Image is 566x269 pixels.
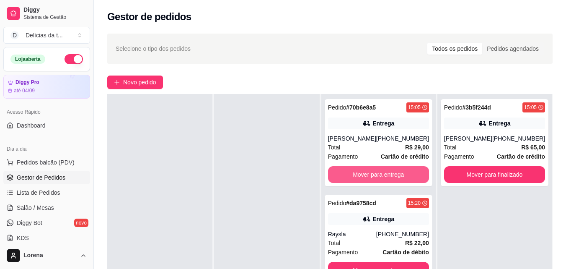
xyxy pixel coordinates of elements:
button: Pedidos balcão (PDV) [3,156,90,169]
div: Entrega [372,119,394,128]
span: Total [444,143,457,152]
span: KDS [17,234,29,242]
span: plus [114,79,120,85]
h2: Gestor de pedidos [107,10,191,24]
button: Alterar Status [65,54,83,64]
span: Total [328,143,341,152]
article: Diggy Pro [16,79,39,86]
article: até 04/09 [14,87,35,94]
span: D [10,31,19,39]
a: Diggy Botnovo [3,216,90,230]
span: Pedido [328,200,346,206]
span: Total [328,238,341,248]
span: Novo pedido [123,78,156,87]
button: Lorena [3,245,90,266]
strong: Cartão de crédito [381,153,429,160]
div: 15:20 [408,200,421,206]
div: Entrega [488,119,510,128]
button: Mover para finalizado [444,166,545,183]
strong: Cartão de crédito [497,153,545,160]
div: [PERSON_NAME] [328,134,376,143]
span: Sistema de Gestão [23,14,87,21]
span: Dashboard [17,121,46,130]
strong: # 70b6e8a5 [346,104,376,111]
strong: R$ 29,00 [405,144,429,151]
div: [PHONE_NUMBER] [376,230,429,238]
div: Loja aberta [10,55,45,64]
strong: R$ 22,00 [405,240,429,246]
span: Diggy Bot [17,219,42,227]
span: Pagamento [328,248,358,257]
div: Pedidos agendados [482,43,543,55]
a: Diggy Proaté 04/09 [3,75,90,99]
span: Pagamento [444,152,474,161]
strong: Cartão de débito [383,249,429,256]
a: Salão / Mesas [3,201,90,214]
span: Salão / Mesas [17,204,54,212]
button: Mover para entrega [328,166,429,183]
span: Pedido [444,104,463,111]
div: Dia a dia [3,142,90,156]
span: Pagamento [328,152,358,161]
a: KDS [3,231,90,245]
div: Raysla [328,230,376,238]
span: Pedido [328,104,346,111]
span: Selecione o tipo dos pedidos [116,44,191,53]
div: Todos os pedidos [427,43,482,55]
div: [PERSON_NAME] [444,134,492,143]
div: Delícias da t ... [26,31,63,39]
a: DiggySistema de Gestão [3,3,90,24]
strong: # da9758cd [346,200,376,206]
button: Select a team [3,27,90,44]
div: 15:05 [524,104,537,111]
button: Novo pedido [107,76,163,89]
a: Dashboard [3,119,90,132]
div: 15:05 [408,104,421,111]
span: Diggy [23,6,87,14]
div: Entrega [372,215,394,223]
div: [PHONE_NUMBER] [492,134,545,143]
strong: # 3b5f244d [462,104,491,111]
strong: R$ 65,00 [521,144,545,151]
div: Acesso Rápido [3,105,90,119]
span: Pedidos balcão (PDV) [17,158,75,167]
a: Gestor de Pedidos [3,171,90,184]
span: Gestor de Pedidos [17,173,65,182]
div: [PHONE_NUMBER] [376,134,429,143]
span: Lorena [23,252,77,259]
a: Lista de Pedidos [3,186,90,199]
span: Lista de Pedidos [17,188,60,197]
